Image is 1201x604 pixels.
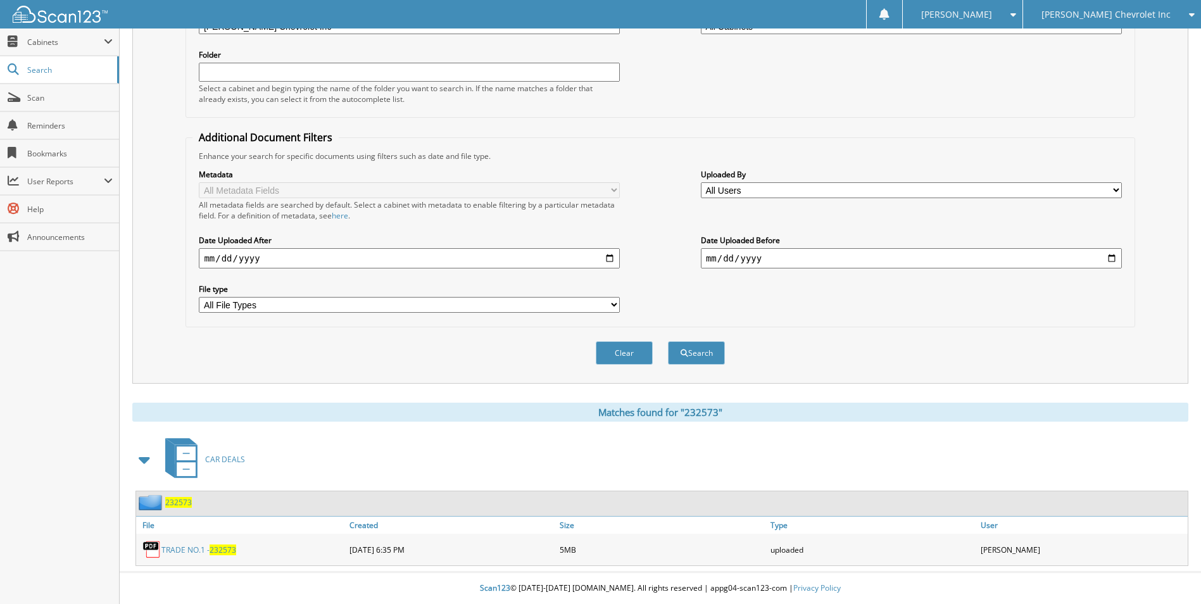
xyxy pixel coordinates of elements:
label: Date Uploaded Before [701,235,1122,246]
span: CAR DEALS [205,454,245,465]
label: Date Uploaded After [199,235,620,246]
button: Clear [596,341,653,365]
div: Enhance your search for specific documents using filters such as date and file type. [192,151,1128,161]
a: Created [346,517,556,534]
a: Type [767,517,978,534]
img: folder2.png [139,494,165,510]
div: 5MB [556,537,767,562]
a: CAR DEALS [158,434,245,484]
div: Select a cabinet and begin typing the name of the folder you want to search in. If the name match... [199,83,620,104]
a: TRADE NO.1 -232573 [161,544,236,555]
div: [PERSON_NAME] [978,537,1188,562]
a: Size [556,517,767,534]
input: start [199,248,620,268]
div: [DATE] 6:35 PM [346,537,556,562]
span: Reminders [27,120,113,131]
a: 232573 [165,497,192,508]
button: Search [668,341,725,365]
span: Announcements [27,232,113,242]
span: User Reports [27,176,104,187]
span: Help [27,204,113,215]
label: File type [199,284,620,294]
span: [PERSON_NAME] Chevrolet Inc [1041,11,1171,18]
input: end [701,248,1122,268]
div: All metadata fields are searched by default. Select a cabinet with metadata to enable filtering b... [199,199,620,221]
span: Scan123 [480,582,510,593]
div: © [DATE]-[DATE] [DOMAIN_NAME]. All rights reserved | appg04-scan123-com | [120,573,1201,604]
iframe: Chat Widget [1138,543,1201,604]
span: [PERSON_NAME] [921,11,992,18]
span: 232573 [210,544,236,555]
label: Metadata [199,169,620,180]
span: Search [27,65,111,75]
span: Cabinets [27,37,104,47]
img: scan123-logo-white.svg [13,6,108,23]
img: PDF.png [142,540,161,559]
a: here [332,210,348,221]
div: uploaded [767,537,978,562]
a: User [978,517,1188,534]
legend: Additional Document Filters [192,130,339,144]
span: Bookmarks [27,148,113,159]
a: Privacy Policy [793,582,841,593]
div: Matches found for "232573" [132,403,1188,422]
a: File [136,517,346,534]
label: Uploaded By [701,169,1122,180]
label: Folder [199,49,620,60]
span: Scan [27,92,113,103]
